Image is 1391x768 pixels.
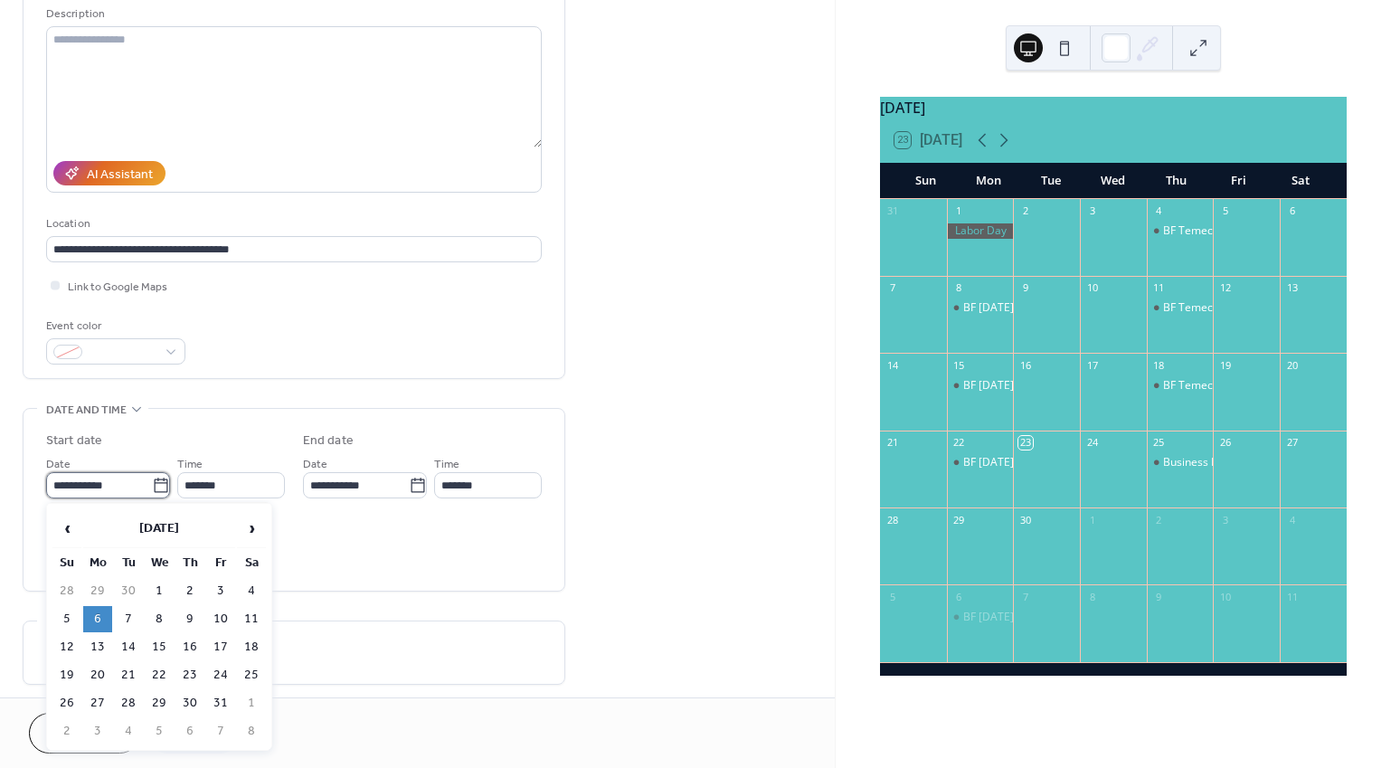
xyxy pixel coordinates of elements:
td: 14 [114,634,143,660]
span: Date [303,455,327,474]
div: Start date [46,431,102,450]
div: 14 [885,358,899,372]
td: 7 [114,606,143,632]
div: 25 [1152,436,1166,450]
div: BF Monday Happy Hour Weekly Meeting [947,455,1014,470]
span: › [238,510,265,546]
td: 25 [237,662,266,688]
div: 15 [952,358,966,372]
td: 2 [52,718,81,744]
div: 8 [952,281,966,295]
td: 6 [175,718,204,744]
div: 26 [1218,436,1232,450]
td: 9 [175,606,204,632]
th: Tu [114,550,143,576]
div: 13 [1285,281,1299,295]
td: 5 [145,718,174,744]
div: 11 [1285,590,1299,603]
div: 5 [1218,204,1232,218]
div: 28 [885,513,899,526]
div: 9 [1018,281,1032,295]
div: 2 [1152,513,1166,526]
div: BF [DATE] Happy Hour Weekly Meeting [963,610,1160,625]
td: 24 [206,662,235,688]
div: Fri [1207,163,1270,199]
div: BF [DATE] Happy Hour Weekly Meeting [963,455,1160,470]
td: 28 [114,690,143,716]
td: 2 [175,578,204,604]
div: Sat [1270,163,1332,199]
th: Th [175,550,204,576]
td: 21 [114,662,143,688]
div: BF Temecula Weekly Meeting [1147,378,1214,393]
div: 6 [952,590,966,603]
div: 27 [1285,436,1299,450]
td: 1 [145,578,174,604]
td: 8 [237,718,266,744]
td: 18 [237,634,266,660]
th: [DATE] [83,509,235,548]
td: 23 [175,662,204,688]
td: 28 [52,578,81,604]
div: Business Friends Mixer [1163,455,1280,470]
td: 19 [52,662,81,688]
td: 20 [83,662,112,688]
button: Cancel [29,713,140,754]
div: 29 [952,513,966,526]
div: 4 [1152,204,1166,218]
div: Labor Day [947,223,1014,239]
div: 24 [1085,436,1099,450]
span: Date and time [46,401,127,420]
th: Fr [206,550,235,576]
td: 7 [206,718,235,744]
div: 23 [1018,436,1032,450]
td: 13 [83,634,112,660]
div: Location [46,214,538,233]
td: 5 [52,606,81,632]
div: 11 [1152,281,1166,295]
td: 12 [52,634,81,660]
td: 26 [52,690,81,716]
div: Mon [957,163,1019,199]
div: [DATE] [880,97,1347,119]
span: Date [46,455,71,474]
span: Time [434,455,459,474]
td: 3 [206,578,235,604]
td: 6 [83,606,112,632]
div: 16 [1018,358,1032,372]
div: BF Temecula Weekly Meeting [1163,378,1311,393]
span: Time [177,455,203,474]
div: Business Friends Mixer [1147,455,1214,470]
td: 8 [145,606,174,632]
td: 17 [206,634,235,660]
td: 15 [145,634,174,660]
div: 1 [952,204,966,218]
td: 1 [237,690,266,716]
div: 7 [1018,590,1032,603]
td: 22 [145,662,174,688]
span: ‹ [53,510,80,546]
div: BF Temecula Weekly Meeting [1147,300,1214,316]
div: 20 [1285,358,1299,372]
td: 30 [175,690,204,716]
th: We [145,550,174,576]
td: 29 [83,578,112,604]
div: AI Assistant [87,166,153,185]
div: Event color [46,317,182,336]
td: 3 [83,718,112,744]
div: 3 [1085,204,1099,218]
div: Thu [1144,163,1206,199]
div: BF [DATE] Happy Hour Weekly Meeting [963,378,1160,393]
div: 8 [1085,590,1099,603]
td: 11 [237,606,266,632]
div: BF Monday Happy Hour Weekly Meeting [947,378,1014,393]
td: 27 [83,690,112,716]
td: 4 [237,578,266,604]
button: AI Assistant [53,161,166,185]
td: 4 [114,718,143,744]
div: Wed [1082,163,1144,199]
div: BF Temecula Weekly Meeting [1147,223,1214,239]
div: End date [303,431,354,450]
td: 29 [145,690,174,716]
